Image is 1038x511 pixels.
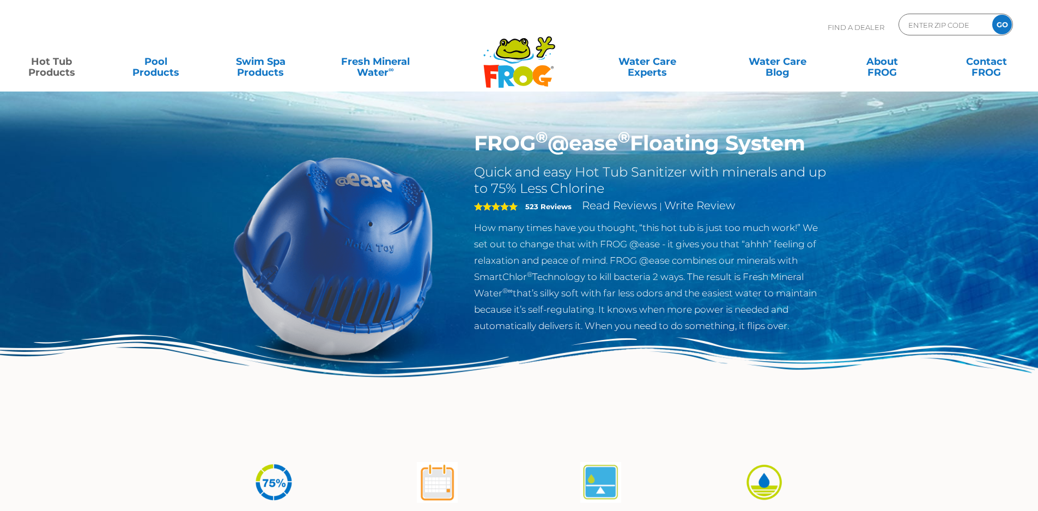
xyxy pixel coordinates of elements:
h1: FROG @ease Floating System [474,131,830,156]
a: PoolProducts [116,51,197,72]
sup: ® [618,127,630,147]
a: Hot TubProducts [11,51,92,72]
p: How many times have you thought, “this hot tub is just too much work!” We set out to change that ... [474,220,830,334]
input: GO [992,15,1012,34]
strong: 523 Reviews [525,202,572,211]
a: Swim SpaProducts [220,51,301,72]
span: 5 [474,202,518,211]
img: icon-atease-75percent-less [253,462,294,503]
sup: ®∞ [502,287,513,295]
sup: ® [536,127,548,147]
img: atease-icon-self-regulates [580,462,621,503]
h2: Quick and easy Hot Tub Sanitizer with minerals and up to 75% Less Chlorine [474,164,830,197]
sup: ∞ [389,65,394,74]
p: Find A Dealer [828,14,884,41]
img: icon-atease-easy-on [744,462,785,503]
a: Fresh MineralWater∞ [324,51,426,72]
a: ContactFROG [946,51,1027,72]
img: atease-icon-shock-once [417,462,458,503]
span: | [659,201,662,211]
img: hot-tub-product-atease-system.png [209,131,458,380]
sup: ® [527,270,532,278]
a: Write Review [664,199,735,212]
a: Water CareBlog [737,51,818,72]
img: Frog Products Logo [477,22,561,88]
a: Read Reviews [582,199,657,212]
a: AboutFROG [841,51,922,72]
a: Water CareExperts [581,51,713,72]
